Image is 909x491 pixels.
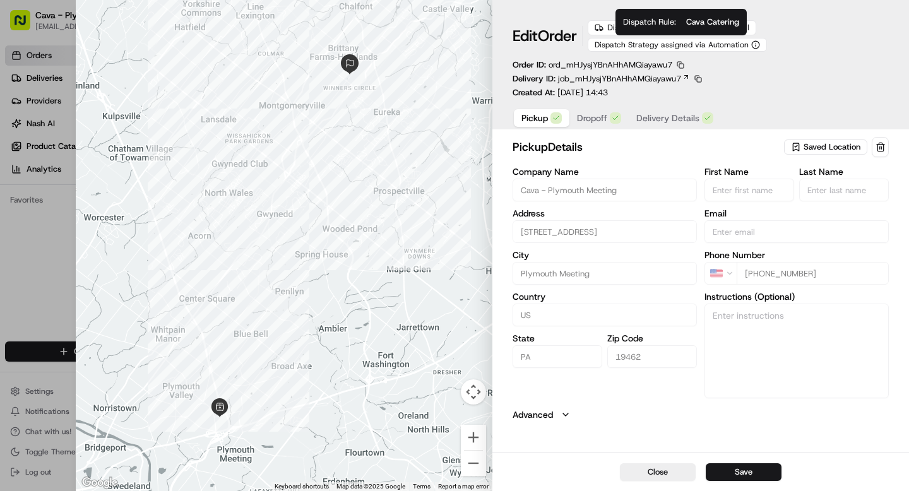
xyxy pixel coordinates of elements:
[513,345,602,368] input: Enter state
[577,112,607,124] span: Dropoff
[706,463,781,481] button: Save
[13,13,38,38] img: Nash
[513,167,697,176] label: Company Name
[538,26,577,46] span: Order
[170,230,174,240] span: •
[558,73,690,85] a: job_mHJysjYBnAHhAMQiayawu7
[8,277,102,300] a: 📗Knowledge Base
[513,408,553,421] label: Advanced
[513,59,672,71] p: Order ID:
[461,451,486,476] button: Zoom out
[27,121,49,143] img: 4920774857489_3d7f54699973ba98c624_72.jpg
[623,16,676,28] span: Dispatch Rule:
[13,184,33,204] img: Grace Nketiah
[25,282,97,295] span: Knowledge Base
[588,20,656,35] div: Dispatched
[438,483,489,490] a: Report a map error
[557,87,608,98] span: [DATE] 14:43
[13,218,33,238] img: Shah Alam
[112,196,138,206] span: [DATE]
[126,313,153,322] span: Pylon
[89,312,153,322] a: Powered byPylon
[177,230,203,240] span: [DATE]
[13,283,23,293] div: 📗
[107,283,117,293] div: 💻
[513,334,602,343] label: State
[704,220,889,243] input: Enter email
[105,196,109,206] span: •
[513,138,781,156] h2: pickup Details
[57,133,174,143] div: We're available if you need us!
[275,482,329,491] button: Keyboard shortcuts
[704,209,889,218] label: Email
[521,112,548,124] span: Pickup
[215,124,230,139] button: Start new chat
[102,277,208,300] a: 💻API Documentation
[513,304,697,326] input: Enter country
[79,475,121,491] a: Open this area in Google Maps (opens a new window)
[39,230,167,240] span: [PERSON_NAME] [PERSON_NAME]
[549,59,672,70] span: ord_mHJysjYBnAHhAMQiayawu7
[39,196,102,206] span: [PERSON_NAME]
[513,408,889,421] button: Advanced
[461,379,486,405] button: Map camera controls
[13,164,81,174] div: Past conversations
[607,334,697,343] label: Zip Code
[513,251,697,259] label: City
[620,463,696,481] button: Close
[704,167,794,176] label: First Name
[413,483,431,490] a: Terms
[196,162,230,177] button: See all
[25,196,35,206] img: 1736555255976-a54dd68f-1ca7-489b-9aae-adbdc363a1c4
[704,251,889,259] label: Phone Number
[595,40,749,50] span: Dispatch Strategy assigned via Automation
[513,179,697,201] input: Enter company name
[704,292,889,301] label: Instructions (Optional)
[13,121,35,143] img: 1736555255976-a54dd68f-1ca7-489b-9aae-adbdc363a1c4
[799,179,889,201] input: Enter last name
[737,262,889,285] input: Enter phone number
[704,179,794,201] input: Enter first name
[79,475,121,491] img: Google
[13,50,230,71] p: Welcome 👋
[513,26,577,46] h1: Edit
[558,73,681,85] span: job_mHJysjYBnAHhAMQiayawu7
[513,262,697,285] input: Enter city
[33,81,208,95] input: Clear
[57,121,207,133] div: Start new chat
[513,73,704,85] div: Delivery ID:
[513,87,608,98] p: Created At:
[461,425,486,450] button: Zoom in
[686,16,739,28] span: Cava Catering
[588,38,767,52] button: Dispatch Strategy assigned via Automation
[513,209,697,218] label: Address
[636,112,699,124] span: Delivery Details
[513,220,697,243] input: 500 W Germantown Pike #520, Plymouth Meeting, PA 19462, USA
[799,167,889,176] label: Last Name
[784,138,869,156] button: Saved Location
[336,483,405,490] span: Map data ©2025 Google
[513,292,697,301] label: Country
[607,345,697,368] input: Enter zip code
[804,141,860,153] span: Saved Location
[119,282,203,295] span: API Documentation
